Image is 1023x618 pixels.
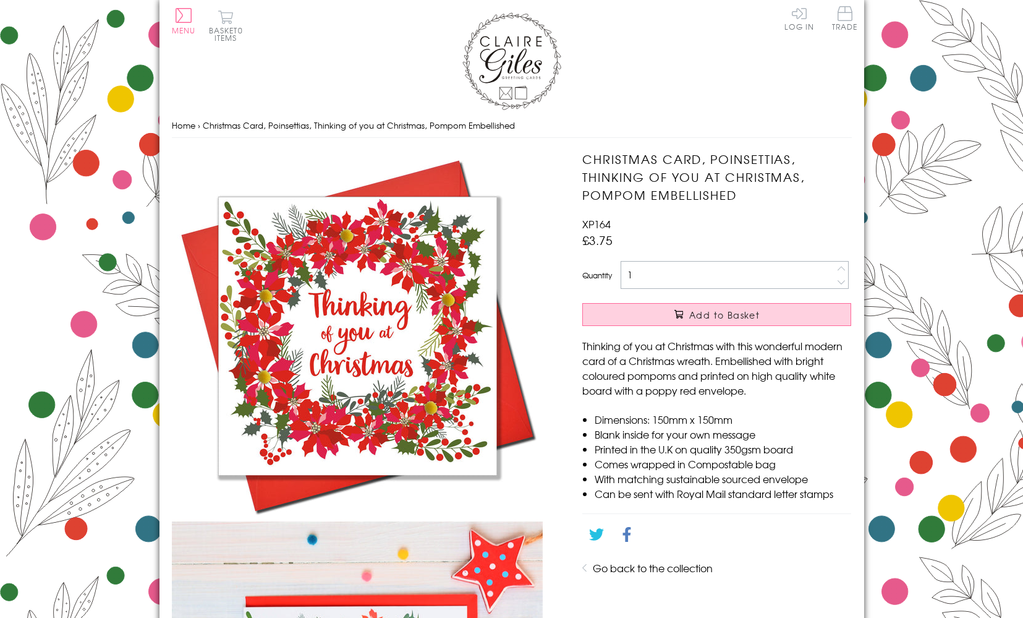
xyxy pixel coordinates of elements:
li: Blank inside for your own message [595,427,851,442]
nav: breadcrumbs [172,113,852,139]
label: Quantity [582,270,612,281]
button: Menu [172,8,196,34]
img: Christmas Card, Poinsettias, Thinking of you at Christmas, Pompom Embellished [172,150,543,521]
a: Log In [784,6,814,30]
li: With matching sustainable sourced envelope [595,471,851,486]
span: › [198,119,200,131]
a: Home [172,119,195,131]
a: Go back to the collection [593,560,713,575]
span: XP164 [582,217,611,231]
li: Comes wrapped in Compostable bag [595,457,851,471]
a: Trade [832,6,858,33]
img: Claire Giles Greetings Cards [462,12,561,110]
button: Add to Basket [582,303,851,326]
span: Trade [832,6,858,30]
h1: Christmas Card, Poinsettias, Thinking of you at Christmas, Pompom Embellished [582,150,851,204]
li: Can be sent with Royal Mail standard letter stamps [595,486,851,501]
span: Christmas Card, Poinsettias, Thinking of you at Christmas, Pompom Embellished [203,119,515,131]
span: 0 items [214,25,243,43]
li: Dimensions: 150mm x 150mm [595,412,851,427]
span: Menu [172,25,196,36]
span: £3.75 [582,231,613,249]
li: Printed in the U.K on quality 350gsm board [595,442,851,457]
p: Thinking of you at Christmas with this wonderful modern card of a Christmas wreath. Embellished w... [582,338,851,398]
button: Basket0 items [209,10,243,41]
span: Add to Basket [689,309,760,321]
